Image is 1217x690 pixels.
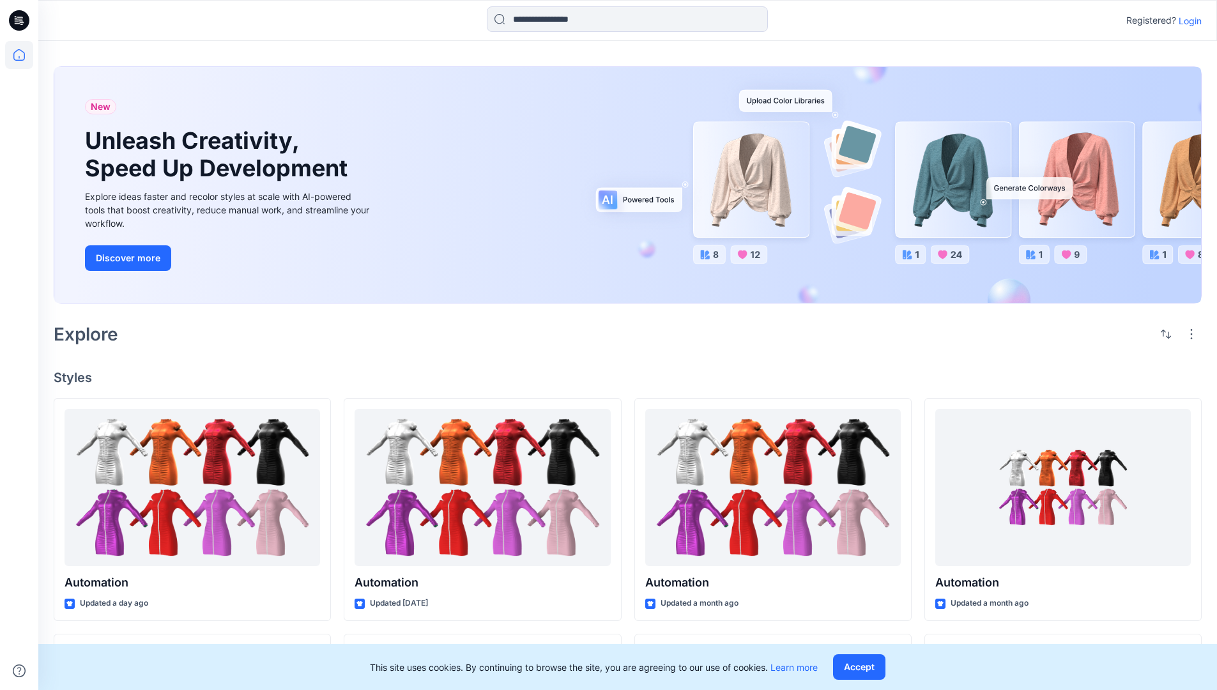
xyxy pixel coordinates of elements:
[85,127,353,182] h1: Unleash Creativity, Speed Up Development
[935,409,1191,567] a: Automation
[1126,13,1176,28] p: Registered?
[645,409,901,567] a: Automation
[355,574,610,592] p: Automation
[91,99,111,114] span: New
[65,574,320,592] p: Automation
[65,409,320,567] a: Automation
[80,597,148,610] p: Updated a day ago
[951,597,1029,610] p: Updated a month ago
[85,245,372,271] a: Discover more
[355,409,610,567] a: Automation
[54,370,1202,385] h4: Styles
[1179,14,1202,27] p: Login
[833,654,885,680] button: Accept
[370,597,428,610] p: Updated [DATE]
[54,324,118,344] h2: Explore
[370,661,818,674] p: This site uses cookies. By continuing to browse the site, you are agreeing to our use of cookies.
[661,597,739,610] p: Updated a month ago
[85,245,171,271] button: Discover more
[85,190,372,230] div: Explore ideas faster and recolor styles at scale with AI-powered tools that boost creativity, red...
[770,662,818,673] a: Learn more
[935,574,1191,592] p: Automation
[645,574,901,592] p: Automation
